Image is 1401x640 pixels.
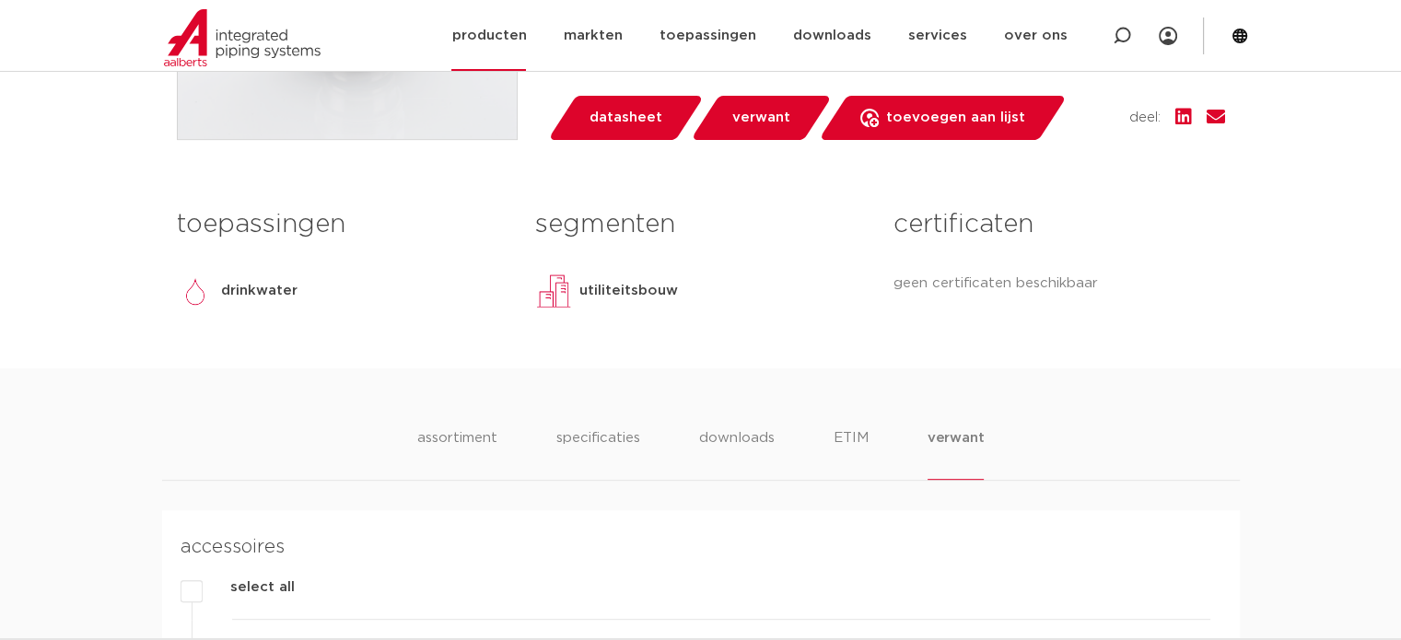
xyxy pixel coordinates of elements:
span: verwant [732,103,790,133]
h3: toepassingen [177,206,508,243]
p: drinkwater [221,280,298,302]
li: assortiment [417,427,497,480]
a: verwant [690,96,832,140]
li: specificaties [556,427,640,480]
img: drinkwater [177,273,214,309]
label: select all [203,576,295,599]
h4: accessoires [181,532,1210,562]
li: ETIM [834,427,869,480]
p: utiliteitsbouw [579,280,678,302]
a: datasheet [547,96,704,140]
h3: segmenten [535,206,866,243]
span: deel: [1129,107,1161,129]
span: toevoegen aan lijst [886,103,1025,133]
li: verwant [928,427,985,480]
span: datasheet [590,103,662,133]
p: geen certificaten beschikbaar [893,273,1224,295]
img: utiliteitsbouw [535,273,572,309]
li: downloads [699,427,775,480]
h3: certificaten [893,206,1224,243]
